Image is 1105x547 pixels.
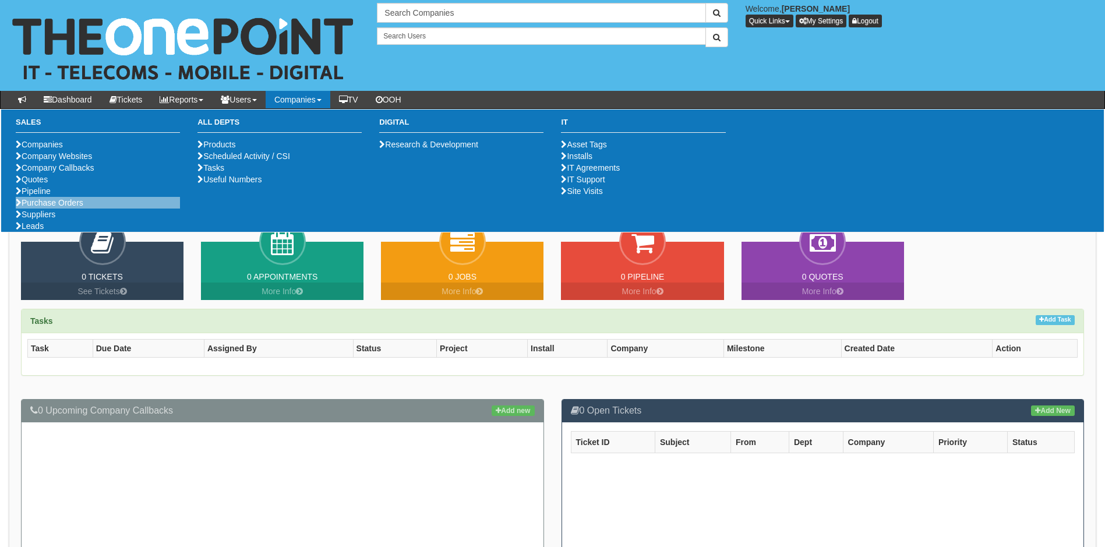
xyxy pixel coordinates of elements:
[730,431,789,453] th: From
[30,316,53,326] strong: Tasks
[561,151,592,161] a: Installs
[151,91,212,108] a: Reports
[21,283,183,300] a: See Tickets
[561,175,605,184] a: IT Support
[16,221,44,231] a: Leads
[1036,315,1075,325] a: Add Task
[789,431,843,453] th: Dept
[197,118,362,133] h3: All Depts
[528,340,608,358] th: Install
[561,283,723,300] a: More Info
[849,15,882,27] a: Logout
[746,15,793,27] button: Quick Links
[197,140,235,149] a: Products
[16,210,55,219] a: Suppliers
[197,151,290,161] a: Scheduled Activity / CSI
[247,272,317,281] a: 0 Appointments
[16,198,83,207] a: Purchase Orders
[933,431,1007,453] th: Priority
[993,340,1078,358] th: Action
[377,3,705,23] input: Search Companies
[561,118,725,133] h3: IT
[379,140,478,149] a: Research & Development
[201,283,363,300] a: More Info
[742,283,904,300] a: More Info
[16,163,94,172] a: Company Callbacks
[737,3,1105,27] div: Welcome,
[571,431,655,453] th: Ticket ID
[35,91,101,108] a: Dashboard
[1031,405,1075,416] a: Add New
[82,272,123,281] a: 0 Tickets
[561,140,606,149] a: Asset Tags
[197,175,262,184] a: Useful Numbers
[449,272,476,281] a: 0 Jobs
[843,431,933,453] th: Company
[212,91,266,108] a: Users
[841,340,993,358] th: Created Date
[621,272,665,281] a: 0 Pipeline
[561,186,602,196] a: Site Visits
[204,340,353,358] th: Assigned By
[101,91,151,108] a: Tickets
[802,272,843,281] a: 0 Quotes
[381,283,543,300] a: More Info
[655,431,730,453] th: Subject
[723,340,841,358] th: Milestone
[93,340,204,358] th: Due Date
[1007,431,1074,453] th: Status
[30,405,535,416] h3: 0 Upcoming Company Callbacks
[197,163,224,172] a: Tasks
[379,118,543,133] h3: Digital
[16,175,48,184] a: Quotes
[796,15,847,27] a: My Settings
[28,340,93,358] th: Task
[266,91,330,108] a: Companies
[367,91,410,108] a: OOH
[608,340,724,358] th: Company
[377,27,705,45] input: Search Users
[16,151,92,161] a: Company Websites
[330,91,367,108] a: TV
[16,140,63,149] a: Companies
[16,186,51,196] a: Pipeline
[437,340,528,358] th: Project
[16,118,180,133] h3: Sales
[353,340,437,358] th: Status
[571,405,1075,416] h3: 0 Open Tickets
[492,405,534,416] a: Add new
[561,163,620,172] a: IT Agreements
[782,4,850,13] b: [PERSON_NAME]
